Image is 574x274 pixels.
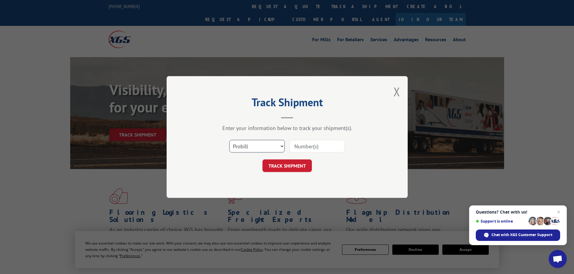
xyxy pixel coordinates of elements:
[197,98,378,109] h2: Track Shipment
[394,84,400,100] button: Close modal
[476,219,526,223] span: Support is online
[555,208,562,216] span: Close chat
[262,159,312,172] button: TRACK SHIPMENT
[197,125,378,131] div: Enter your information below to track your shipment(s).
[491,232,552,238] span: Chat with XGS Customer Support
[549,250,567,268] div: Open chat
[476,210,560,214] span: Questions? Chat with us!
[289,140,345,152] input: Number(s)
[476,229,560,241] div: Chat with XGS Customer Support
